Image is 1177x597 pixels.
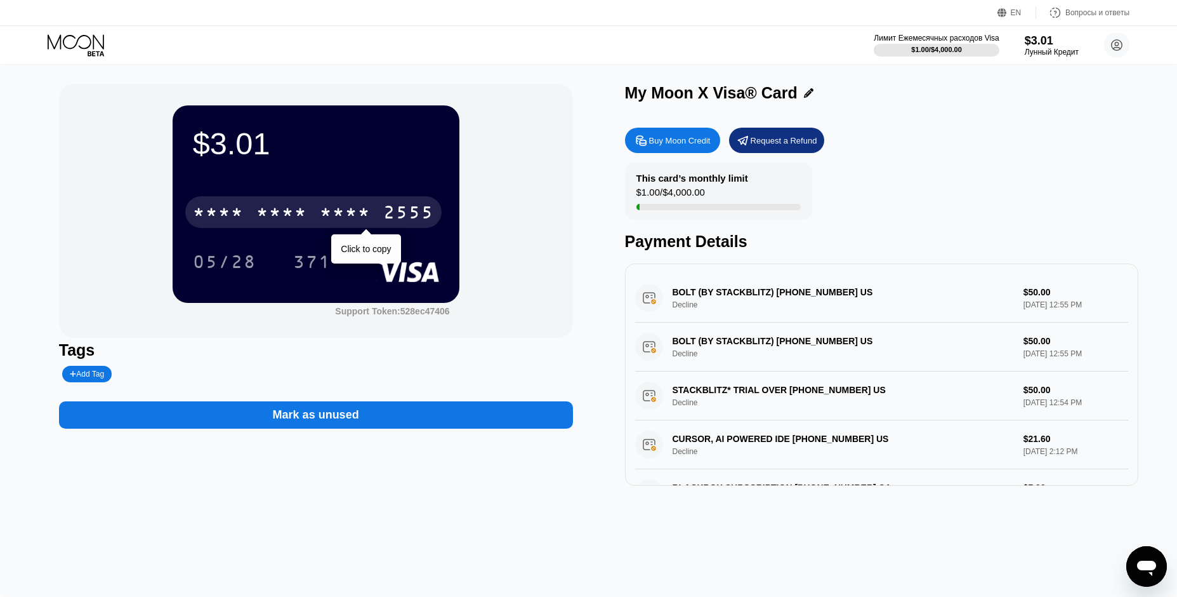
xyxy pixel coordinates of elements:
[284,246,341,278] div: 371
[59,389,573,429] div: Mark as unused
[1025,34,1079,48] div: $3.01
[729,128,824,153] div: Request a Refund
[751,135,817,146] div: Request a Refund
[70,370,104,379] div: Add Tag
[273,408,359,422] div: Mark as unused
[1025,34,1079,57] div: $3.01Лунный Кредит
[997,6,1036,19] div: EN
[636,187,705,204] div: $1.00 / $4,000.00
[183,246,266,278] div: 05/28
[293,253,331,274] div: 371
[1065,8,1129,17] ya-tr-span: Вопросы и ответы
[193,253,256,274] div: 05/28
[649,135,711,146] div: Buy Moon Credit
[625,232,1139,251] div: Payment Details
[1025,48,1079,57] ya-tr-span: Лунный Кредит
[193,126,439,161] div: $3.01
[625,84,798,102] div: My Moon X Visa® Card
[874,34,999,57] div: Лимит Ежемесячных расходов Visa$1.00/$4,000.00
[1126,546,1167,587] iframe: Кнопка запуска окна обмена сообщениями
[62,366,112,382] div: Add Tag
[636,173,748,184] div: This card’s monthly limit
[335,306,449,316] div: Support Token:528ec47406
[383,204,434,224] div: 2555
[59,341,573,359] div: Tags
[911,46,962,53] div: $1.00 / $4,000.00
[1036,6,1129,19] div: Вопросы и ответы
[625,128,720,153] div: Buy Moon Credit
[874,34,999,43] ya-tr-span: Лимит Ежемесячных расходов Visa
[335,306,449,316] div: Support Token: 528ec47406
[1011,8,1022,17] ya-tr-span: EN
[341,244,391,254] div: Click to copy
